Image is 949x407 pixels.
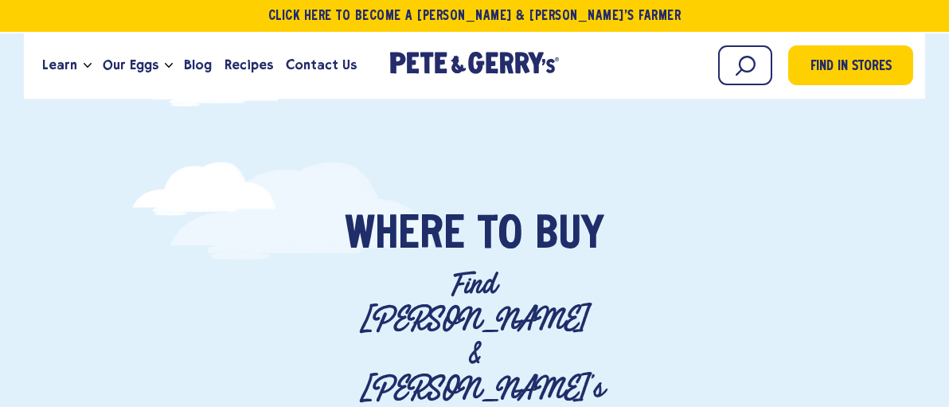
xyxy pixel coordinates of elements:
a: Blog [178,44,218,87]
button: Open the dropdown menu for Learn [84,63,92,68]
a: Contact Us [279,44,363,87]
a: Learn [36,44,84,87]
span: Our Eggs [103,55,158,75]
a: Find in Stores [788,45,913,85]
input: Search [718,45,772,85]
span: Where [345,212,465,260]
span: To [478,212,522,260]
a: Recipes [218,44,279,87]
span: Recipes [225,55,273,75]
span: Learn [42,55,77,75]
span: Find in Stores [810,57,892,78]
a: Our Eggs [96,44,165,87]
button: Open the dropdown menu for Our Eggs [165,63,173,68]
span: Contact Us [286,55,357,75]
span: Buy [535,212,604,260]
span: Blog [184,55,212,75]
